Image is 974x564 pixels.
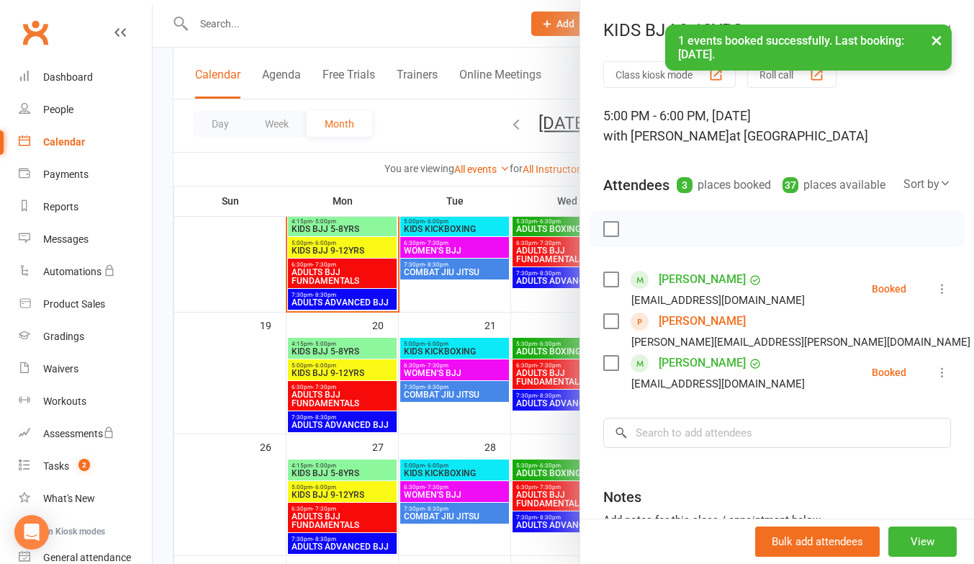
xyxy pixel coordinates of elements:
[603,175,669,195] div: Attendees
[43,104,73,115] div: People
[19,483,152,515] a: What's New
[631,291,805,310] div: [EMAIL_ADDRESS][DOMAIN_NAME]
[17,14,53,50] a: Clubworx
[43,460,69,472] div: Tasks
[665,24,952,71] div: 1 events booked successfully. Last booking: [DATE].
[43,201,78,212] div: Reports
[783,175,885,195] div: places available
[603,106,951,146] div: 5:00 PM - 6:00 PM, [DATE]
[43,298,105,310] div: Product Sales
[659,310,746,333] a: [PERSON_NAME]
[19,223,152,256] a: Messages
[43,266,102,277] div: Automations
[580,20,974,40] div: KIDS BJJ 9-12YRS
[43,233,89,245] div: Messages
[677,177,693,193] div: 3
[729,128,868,143] span: at [GEOGRAPHIC_DATA]
[872,367,906,377] div: Booked
[43,136,85,148] div: Calendar
[43,428,114,439] div: Assessments
[631,333,970,352] div: [PERSON_NAME][EMAIL_ADDRESS][PERSON_NAME][DOMAIN_NAME]
[603,511,951,529] div: Add notes for this class / appointment below
[659,268,746,291] a: [PERSON_NAME]
[43,493,95,504] div: What's New
[19,61,152,94] a: Dashboard
[677,175,771,195] div: places booked
[43,71,93,83] div: Dashboard
[603,418,951,448] input: Search to add attendees
[872,284,906,294] div: Booked
[43,395,86,407] div: Workouts
[603,487,641,507] div: Notes
[78,459,90,471] span: 2
[903,175,951,194] div: Sort by
[924,24,950,55] button: ×
[43,552,131,563] div: General attendance
[19,418,152,450] a: Assessments
[631,375,805,393] div: [EMAIL_ADDRESS][DOMAIN_NAME]
[43,363,78,375] div: Waivers
[783,177,798,193] div: 37
[19,385,152,418] a: Workouts
[14,515,49,550] div: Open Intercom Messenger
[19,288,152,321] a: Product Sales
[888,527,957,557] button: View
[43,169,89,180] div: Payments
[19,256,152,288] a: Automations
[19,353,152,385] a: Waivers
[659,352,746,375] a: [PERSON_NAME]
[19,158,152,191] a: Payments
[755,527,880,557] button: Bulk add attendees
[19,94,152,126] a: People
[19,450,152,483] a: Tasks 2
[19,191,152,223] a: Reports
[19,126,152,158] a: Calendar
[43,331,84,342] div: Gradings
[603,128,729,143] span: with [PERSON_NAME]
[19,321,152,353] a: Gradings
